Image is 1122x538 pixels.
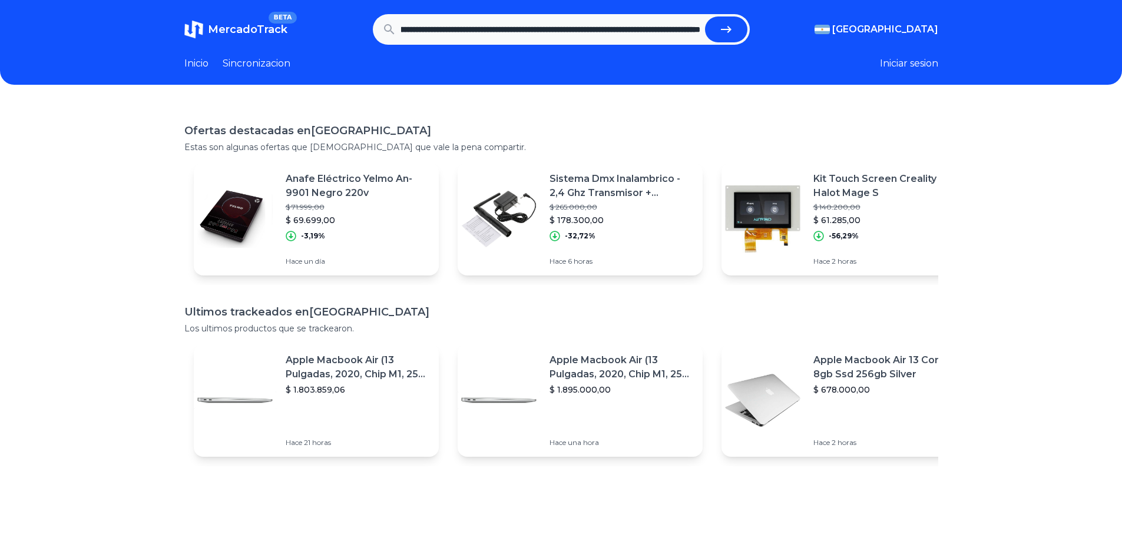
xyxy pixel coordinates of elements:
a: Featured imageKit Touch Screen Creality Halot Mage S$ 140.200,00$ 61.285,00-56,29%Hace 2 horas [721,162,967,275]
span: MercadoTrack [208,23,287,36]
img: Featured image [194,359,276,441]
p: Apple Macbook Air 13 Core I5 8gb Ssd 256gb Silver [813,353,957,381]
h1: Ofertas destacadas en [GEOGRAPHIC_DATA] [184,122,938,139]
a: Featured imageSistema Dmx Inalambrico - 2,4 Ghz Transmisor + Receptor$ 265.000,00$ 178.300,00-32,... [458,162,703,275]
p: Hace 6 horas [550,257,693,266]
p: Apple Macbook Air (13 Pulgadas, 2020, Chip M1, 256 Gb De Ssd, 8 Gb De Ram) - Plata [286,353,429,381]
p: Hace 21 horas [286,438,429,447]
a: Featured imageApple Macbook Air (13 Pulgadas, 2020, Chip M1, 256 Gb De Ssd, 8 Gb De Ram) - Plata$... [194,344,439,457]
a: Sincronizacion [223,57,290,71]
p: Anafe Eléctrico Yelmo An-9901 Negro 220v [286,172,429,200]
p: Hace una hora [550,438,693,447]
p: -32,72% [565,231,595,241]
img: Featured image [458,178,540,260]
p: Hace 2 horas [813,257,957,266]
p: $ 71.999,00 [286,202,429,212]
p: Los ultimos productos que se trackearon. [184,323,938,334]
button: Iniciar sesion [880,57,938,71]
a: Featured imageAnafe Eléctrico Yelmo An-9901 Negro 220v$ 71.999,00$ 69.699,00-3,19%Hace un día [194,162,439,275]
p: $ 178.300,00 [550,214,693,226]
p: $ 1.895.000,00 [550,384,693,396]
a: Featured imageApple Macbook Air 13 Core I5 8gb Ssd 256gb Silver$ 678.000,00Hace 2 horas [721,344,967,457]
img: Argentina [815,25,830,34]
p: $ 1.803.859,06 [286,384,429,396]
p: $ 265.000,00 [550,202,693,212]
p: Hace 2 horas [813,438,957,447]
img: Featured image [194,178,276,260]
a: MercadoTrackBETA [184,20,287,39]
p: $ 69.699,00 [286,214,429,226]
button: [GEOGRAPHIC_DATA] [815,22,938,36]
p: Estas son algunas ofertas que [DEMOGRAPHIC_DATA] que vale la pena compartir. [184,141,938,153]
p: -3,19% [301,231,325,241]
a: Featured imageApple Macbook Air (13 Pulgadas, 2020, Chip M1, 256 Gb De Ssd, 8 Gb De Ram) - Plata$... [458,344,703,457]
span: BETA [269,12,296,24]
p: $ 61.285,00 [813,214,957,226]
p: -56,29% [829,231,859,241]
img: MercadoTrack [184,20,203,39]
p: Hace un día [286,257,429,266]
p: Apple Macbook Air (13 Pulgadas, 2020, Chip M1, 256 Gb De Ssd, 8 Gb De Ram) - Plata [550,353,693,381]
p: $ 678.000,00 [813,384,957,396]
h1: Ultimos trackeados en [GEOGRAPHIC_DATA] [184,304,938,320]
span: [GEOGRAPHIC_DATA] [832,22,938,36]
a: Inicio [184,57,208,71]
p: Kit Touch Screen Creality Halot Mage S [813,172,957,200]
img: Featured image [458,359,540,441]
p: Sistema Dmx Inalambrico - 2,4 Ghz Transmisor + Receptor [550,172,693,200]
img: Featured image [721,178,804,260]
img: Featured image [721,359,804,441]
p: $ 140.200,00 [813,202,957,212]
